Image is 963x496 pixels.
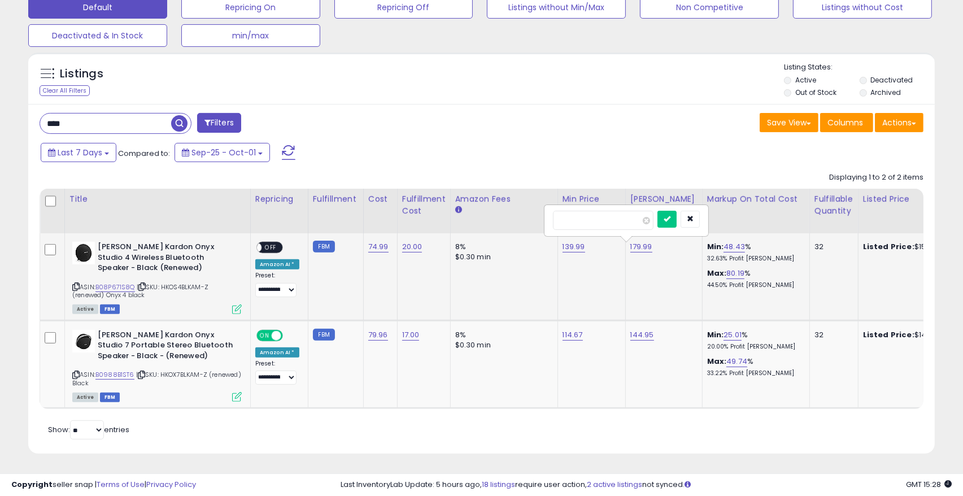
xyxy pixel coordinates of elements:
b: Min: [707,329,724,340]
div: $0.30 min [455,340,549,350]
a: 179.99 [630,241,652,253]
div: seller snap | | [11,480,196,490]
a: Privacy Policy [146,479,196,490]
img: 41N3OL9Tg5L._SL40_.jpg [72,330,95,353]
div: Last InventoryLab Update: 5 hours ago, require user action, not synced. [341,480,952,490]
button: Filters [197,113,241,133]
div: ASIN: [72,330,242,401]
p: 32.63% Profit [PERSON_NAME] [707,255,801,263]
p: 44.50% Profit [PERSON_NAME] [707,281,801,289]
b: [PERSON_NAME] Kardon Onyx Studio 7 Portable Stereo Bluetooth Speaker - Black - (Renewed) [98,330,235,364]
a: B08P671S8Q [95,282,135,292]
div: Markup on Total Cost [707,193,805,205]
div: Repricing [255,193,303,205]
b: Listed Price: [863,241,914,252]
th: The percentage added to the cost of goods (COGS) that forms the calculator for Min & Max prices. [702,189,809,233]
span: OFF [281,330,299,340]
button: min/max [181,24,320,47]
a: 144.95 [630,329,654,341]
div: Clear All Filters [40,85,90,96]
span: FBM [100,393,120,402]
b: Min: [707,241,724,252]
div: Amazon AI * [255,347,299,358]
a: 114.67 [563,329,583,341]
div: Amazon AI * [255,259,299,269]
div: $144.95 [863,330,957,340]
a: 25.01 [724,329,742,341]
div: Fulfillment [313,193,359,205]
span: Show: entries [48,424,129,435]
button: Deactivated & In Stock [28,24,167,47]
div: % [707,268,801,289]
a: 17.00 [402,329,420,341]
span: Compared to: [118,148,170,159]
div: % [707,356,801,377]
small: Amazon Fees. [455,205,462,215]
button: Columns [820,113,873,132]
div: Preset: [255,272,299,297]
label: Active [795,75,816,85]
div: $159.99 [863,242,957,252]
span: All listings currently available for purchase on Amazon [72,393,98,402]
div: 32 [814,330,849,340]
b: Listed Price: [863,329,914,340]
span: Columns [827,117,863,128]
b: Max: [707,356,727,367]
button: Sep-25 - Oct-01 [175,143,270,162]
a: 80.19 [726,268,744,279]
span: 2025-10-9 15:28 GMT [906,479,952,490]
a: 48.43 [724,241,745,253]
div: Fulfillable Quantity [814,193,853,217]
div: Cost [368,193,393,205]
div: Listed Price [863,193,961,205]
a: 18 listings [482,479,515,490]
p: 20.00% Profit [PERSON_NAME] [707,343,801,351]
img: 31LAJq78vIL._SL40_.jpg [72,242,95,264]
a: 74.99 [368,241,389,253]
span: Sep-25 - Oct-01 [191,147,256,158]
div: 32 [814,242,849,252]
div: Fulfillment Cost [402,193,446,217]
div: Amazon Fees [455,193,553,205]
b: [PERSON_NAME] Kardon Onyx Studio 4 Wireless Bluetooth Speaker - Black (Renewed) [98,242,235,276]
label: Out of Stock [795,88,836,97]
span: | SKU: HKOS4BLKAM-Z (renewed) Onyx 4 black [72,282,208,299]
b: Max: [707,268,727,279]
div: $0.30 min [455,252,549,262]
div: [PERSON_NAME] [630,193,698,205]
div: Min Price [563,193,621,205]
h5: Listings [60,66,103,82]
button: Save View [760,113,818,132]
strong: Copyright [11,479,53,490]
span: OFF [262,243,280,253]
div: 8% [455,242,549,252]
span: FBM [100,304,120,314]
label: Deactivated [870,75,913,85]
div: 8% [455,330,549,340]
a: 49.74 [726,356,747,367]
div: % [707,330,801,351]
a: 2 active listings [587,479,642,490]
div: ASIN: [72,242,242,313]
span: All listings currently available for purchase on Amazon [72,304,98,314]
p: Listing States: [784,62,935,73]
small: FBM [313,241,335,253]
div: Displaying 1 to 2 of 2 items [829,172,923,183]
label: Archived [870,88,901,97]
div: % [707,242,801,263]
span: | SKU: HKOX7BLKAM-Z (renewed) Black [72,370,241,387]
button: Last 7 Days [41,143,116,162]
a: 20.00 [402,241,422,253]
div: Preset: [255,360,299,385]
a: 79.96 [368,329,388,341]
div: Title [69,193,246,205]
p: 33.22% Profit [PERSON_NAME] [707,369,801,377]
a: B0988B1ST6 [95,370,134,380]
span: Last 7 Days [58,147,102,158]
button: Actions [875,113,923,132]
a: 139.99 [563,241,585,253]
span: ON [258,330,272,340]
a: Terms of Use [97,479,145,490]
small: FBM [313,329,335,341]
